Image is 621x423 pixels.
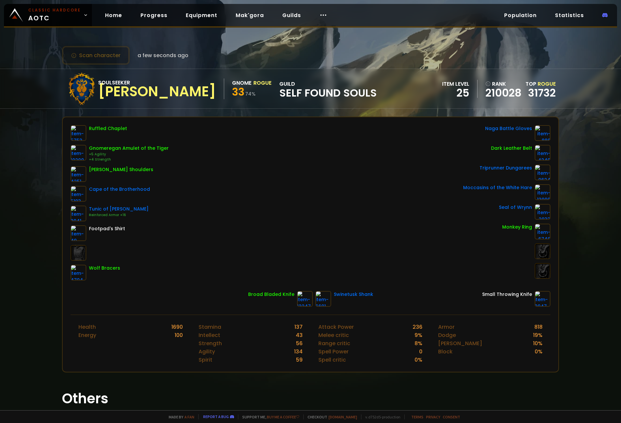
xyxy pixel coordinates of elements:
a: Progress [135,9,173,22]
div: Wolf Bracers [89,265,120,272]
div: Triprunner Dungarees [480,165,532,171]
div: Reinforced Armor +16 [89,212,149,218]
a: Equipment [181,9,223,22]
img: item-13099 [535,184,550,200]
div: Agility [199,347,215,356]
img: item-4794 [71,265,86,280]
div: Intellect [199,331,220,339]
div: Monkey Ring [502,224,532,231]
div: 9 % [415,331,422,339]
img: item-2947 [535,291,550,307]
a: Population [499,9,542,22]
h1: Others [62,388,559,409]
span: Self Found Souls [279,88,377,98]
div: 10 % [533,339,543,347]
div: 236 [413,323,422,331]
div: Cape of the Brotherhood [89,186,150,193]
div: 8 % [415,339,422,347]
a: 210028 [485,88,522,98]
a: Home [100,9,127,22]
div: Energy [78,331,96,339]
a: a fan [184,414,194,419]
div: Stamina [199,323,221,331]
div: Tunic of [PERSON_NAME] [89,206,149,212]
a: Buy me a coffee [267,414,299,419]
div: Spell critic [318,356,346,364]
div: 59 [296,356,303,364]
div: rank [485,80,522,88]
img: item-2041 [71,206,86,221]
a: Report a bug [203,414,229,419]
div: [PERSON_NAME] [98,87,216,97]
div: Gnome [232,79,251,87]
img: item-888 [535,125,550,141]
div: Spirit [199,356,212,364]
div: Health [78,323,96,331]
a: Privacy [426,414,440,419]
a: Classic HardcoreAOTC [4,4,92,26]
a: Guilds [277,9,306,22]
small: 74 % [245,91,256,97]
div: Moccasins of the White Hare [463,184,532,191]
img: item-10299 [71,145,86,161]
img: item-12247 [297,291,313,307]
a: [DOMAIN_NAME] [329,414,357,419]
div: Small Throwing Knife [482,291,532,298]
div: +5 Agility [89,152,169,157]
a: Mak'gora [230,9,269,22]
div: 1690 [171,323,183,331]
small: Classic Hardcore [28,7,81,13]
img: item-5193 [71,186,86,202]
div: 818 [534,323,543,331]
div: Melee critic [318,331,349,339]
a: 31732 [528,85,556,100]
div: 56 [296,339,303,347]
img: item-4249 [535,145,550,161]
div: 134 [294,347,303,356]
span: Checkout [303,414,357,419]
div: 100 [175,331,183,339]
div: Ruffled Chaplet [89,125,127,132]
div: Attack Power [318,323,354,331]
div: Broad Bladed Knife [248,291,294,298]
div: Swinetusk Shank [334,291,373,298]
img: item-9624 [535,165,550,180]
div: Range critic [318,339,350,347]
div: [PERSON_NAME] [438,339,482,347]
div: [PERSON_NAME] Shoulders [89,166,153,173]
div: item level [442,80,469,88]
div: 137 [294,323,303,331]
img: item-49 [71,225,86,241]
span: Support me, [238,414,299,419]
div: guild [279,80,377,98]
img: item-6748 [535,224,550,239]
div: 0 % [415,356,422,364]
div: 25 [442,88,469,98]
div: Block [438,347,453,356]
div: +4 Strength [89,157,169,162]
a: Consent [443,414,460,419]
div: Dark Leather Belt [491,145,532,152]
div: Top [525,80,556,88]
button: Scan character [62,46,130,65]
div: 0 [419,347,422,356]
div: Gnomeregan Amulet of the Tiger [89,145,169,152]
div: Rogue [253,79,271,87]
div: 43 [296,331,303,339]
img: item-5753 [71,125,86,141]
div: 19 % [533,331,543,339]
span: 33 [232,84,245,99]
div: Dodge [438,331,456,339]
div: Soulseeker [98,78,216,87]
span: Rogue [538,80,556,88]
div: 0 % [535,347,543,356]
span: AOTC [28,7,81,23]
img: item-6691 [315,291,331,307]
a: Terms [411,414,423,419]
span: v. d752d5 - production [361,414,400,419]
span: a few seconds ago [138,51,188,59]
div: Naga Battle Gloves [485,125,532,132]
img: item-2933 [535,204,550,220]
div: Strength [199,339,222,347]
div: Spell Power [318,347,349,356]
